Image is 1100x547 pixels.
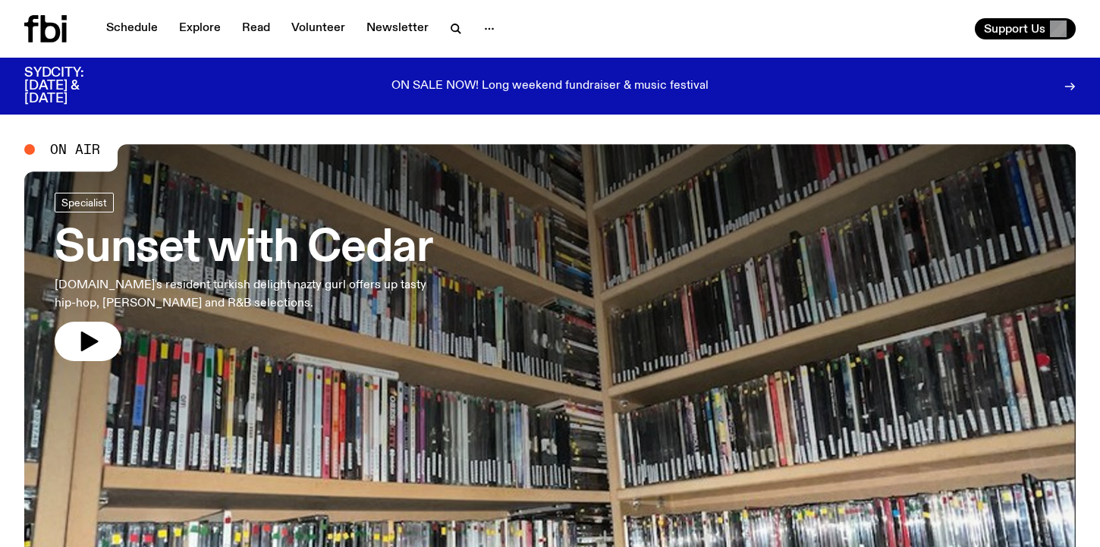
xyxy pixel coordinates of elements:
[55,193,443,361] a: Sunset with Cedar[DOMAIN_NAME]'s resident turkish delight nazty gurl offers up tasty hip-hop, [PE...
[984,22,1045,36] span: Support Us
[61,196,107,208] span: Specialist
[357,18,438,39] a: Newsletter
[233,18,279,39] a: Read
[24,67,121,105] h3: SYDCITY: [DATE] & [DATE]
[50,143,100,156] span: On Air
[975,18,1076,39] button: Support Us
[391,80,709,93] p: ON SALE NOW! Long weekend fundraiser & music festival
[282,18,354,39] a: Volunteer
[55,228,443,270] h3: Sunset with Cedar
[170,18,230,39] a: Explore
[55,276,443,313] p: [DOMAIN_NAME]'s resident turkish delight nazty gurl offers up tasty hip-hop, [PERSON_NAME] and R&...
[97,18,167,39] a: Schedule
[55,193,114,212] a: Specialist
